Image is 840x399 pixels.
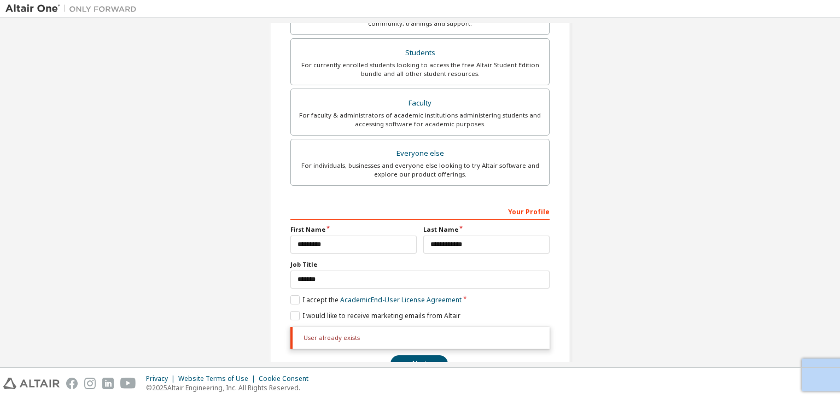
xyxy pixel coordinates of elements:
div: Everyone else [297,146,542,161]
img: facebook.svg [66,378,78,389]
a: Academic End-User License Agreement [340,295,462,304]
div: For faculty & administrators of academic institutions administering students and accessing softwa... [297,111,542,128]
img: youtube.svg [120,378,136,389]
label: First Name [290,225,417,234]
div: For individuals, businesses and everyone else looking to try Altair software and explore our prod... [297,161,542,179]
div: Your Profile [290,202,550,220]
div: Cookie Consent [259,374,315,383]
div: Students [297,45,542,61]
label: I accept the [290,295,462,304]
div: User already exists [290,327,550,349]
img: instagram.svg [84,378,96,389]
button: Next [390,355,448,372]
div: For currently enrolled students looking to access the free Altair Student Edition bundle and all ... [297,61,542,78]
label: Last Name [423,225,550,234]
img: linkedin.svg [102,378,114,389]
div: Privacy [146,374,178,383]
p: © 2025 Altair Engineering, Inc. All Rights Reserved. [146,383,315,392]
label: Job Title [290,260,550,269]
div: Faculty [297,96,542,111]
div: Website Terms of Use [178,374,259,383]
img: altair_logo.svg [3,378,60,389]
label: I would like to receive marketing emails from Altair [290,311,460,320]
img: Altair One [5,3,142,14]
